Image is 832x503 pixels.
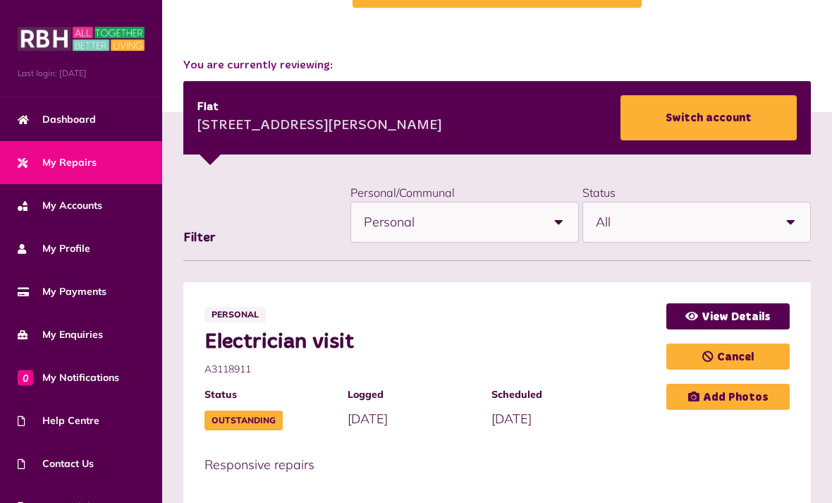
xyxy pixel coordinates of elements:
[491,411,532,427] span: [DATE]
[204,411,283,430] span: Outstanding
[183,231,216,244] span: Filter
[18,413,99,428] span: Help Centre
[197,99,442,116] div: Flat
[582,186,616,200] label: Status
[348,387,477,402] span: Logged
[204,362,652,377] span: A3118911
[204,455,652,474] p: Responsive repairs
[18,241,90,256] span: My Profile
[620,95,797,140] a: Switch account
[204,307,266,322] span: Personal
[18,67,145,80] span: Last login: [DATE]
[666,303,790,329] a: View Details
[18,284,106,299] span: My Payments
[348,411,388,427] span: [DATE]
[18,25,145,53] img: MyRBH
[596,202,771,242] span: All
[18,112,96,127] span: Dashboard
[18,198,102,213] span: My Accounts
[18,155,97,170] span: My Repairs
[204,387,334,402] span: Status
[666,384,790,410] a: Add Photos
[666,344,790,370] a: Cancel
[364,202,539,242] span: Personal
[18,370,119,385] span: My Notifications
[350,186,455,200] label: Personal/Communal
[18,327,103,342] span: My Enquiries
[204,329,652,355] span: Electrician visit
[197,116,442,137] div: [STREET_ADDRESS][PERSON_NAME]
[18,370,33,385] span: 0
[18,456,94,471] span: Contact Us
[183,57,811,74] span: You are currently reviewing:
[491,387,620,402] span: Scheduled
